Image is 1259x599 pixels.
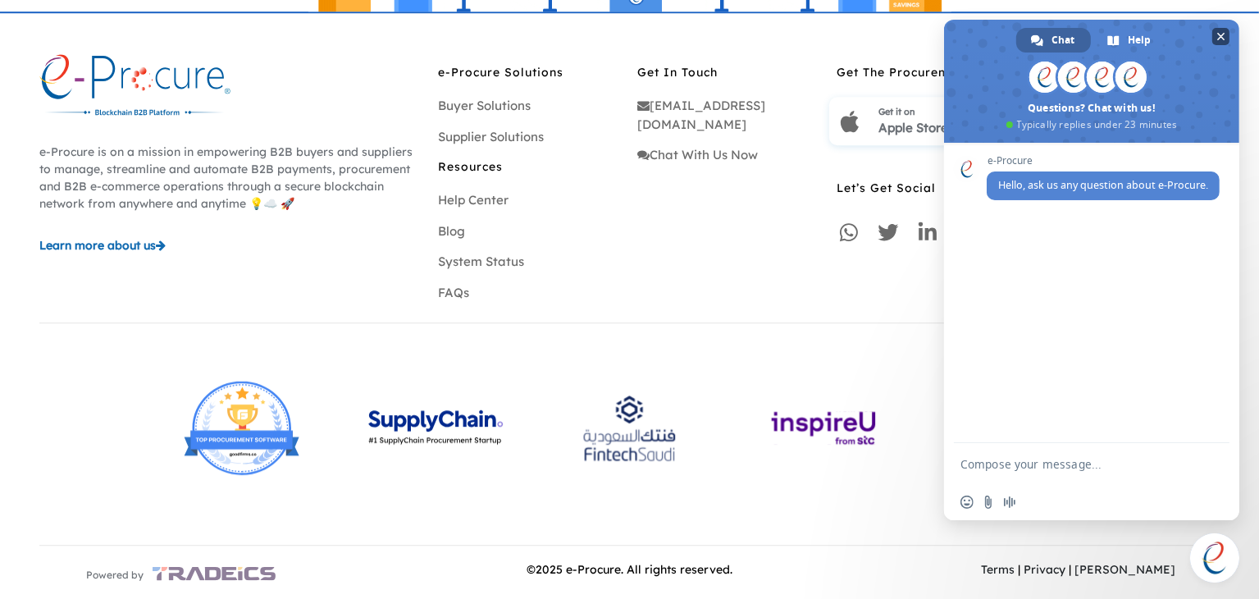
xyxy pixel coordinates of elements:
span: Audio message [1003,496,1016,509]
span: © 2025 e-Procure. All rights reserved. [527,562,732,577]
span: Close chat [1212,28,1229,45]
a: Learn more about us [39,237,422,254]
span: Hello, ask us any question about e-Procure. [998,178,1208,192]
a: Help [1093,28,1167,53]
img: logo [39,54,230,118]
div: e-Procure Solutions [438,64,621,72]
div: Let’s Get Social [837,180,1220,188]
a: Privacy [1024,562,1065,577]
p: Apple Store [878,119,987,138]
a: Blog [438,223,465,239]
span: Help [1128,28,1151,53]
p: Get it on [878,101,987,119]
a: Chat [1016,28,1091,53]
span: Learn more about us [39,238,156,253]
a: FAQs [438,285,469,300]
a: Supplier Solutions [438,129,544,144]
span: Send a file [982,496,995,509]
span: Chat [1051,28,1074,53]
a: [EMAIL_ADDRESS][DOMAIN_NAME] [637,98,765,132]
div: Resources [438,158,621,167]
span: Insert an emoji [960,496,974,509]
div: Get The Procurement App [837,64,1220,72]
img: powered-logo [153,558,276,589]
div: Get In Touch [637,64,820,72]
a: Terms [981,562,1015,577]
textarea: Compose your message... [960,443,1190,484]
a: Close chat [1190,533,1239,583]
a: Help Center [438,192,509,208]
a: Buyer Solutions [438,98,531,113]
p: e-Procure is on a mission in empowering B2B buyers and suppliers to manage, streamline and automa... [39,144,422,213]
span: e-Procure [987,155,1220,167]
p: | | [937,561,1220,578]
a: System Status [438,254,524,269]
a: Chat With Us Now [637,147,758,162]
span: Powered by [86,568,144,583]
a: [PERSON_NAME] [1074,562,1175,577]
